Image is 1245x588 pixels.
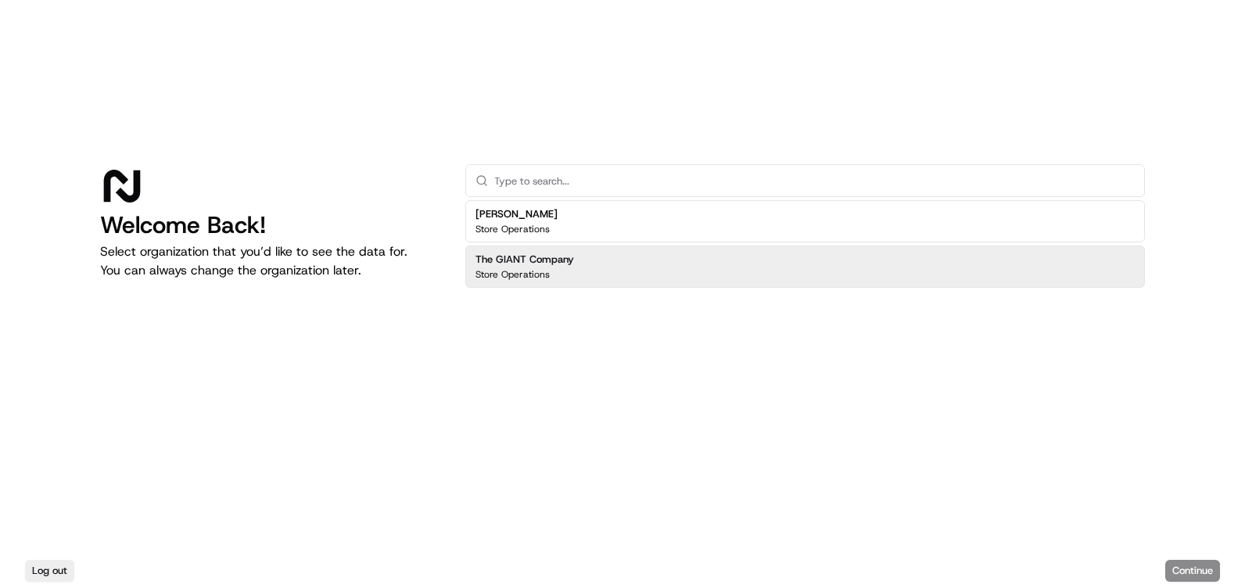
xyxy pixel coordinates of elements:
[25,560,74,582] button: Log out
[494,165,1135,196] input: Type to search...
[465,197,1145,291] div: Suggestions
[475,223,550,235] p: Store Operations
[100,242,440,280] p: Select organization that you’d like to see the data for. You can always change the organization l...
[475,207,558,221] h2: [PERSON_NAME]
[100,211,440,239] h1: Welcome Back!
[475,253,574,267] h2: The GIANT Company
[475,268,550,281] p: Store Operations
